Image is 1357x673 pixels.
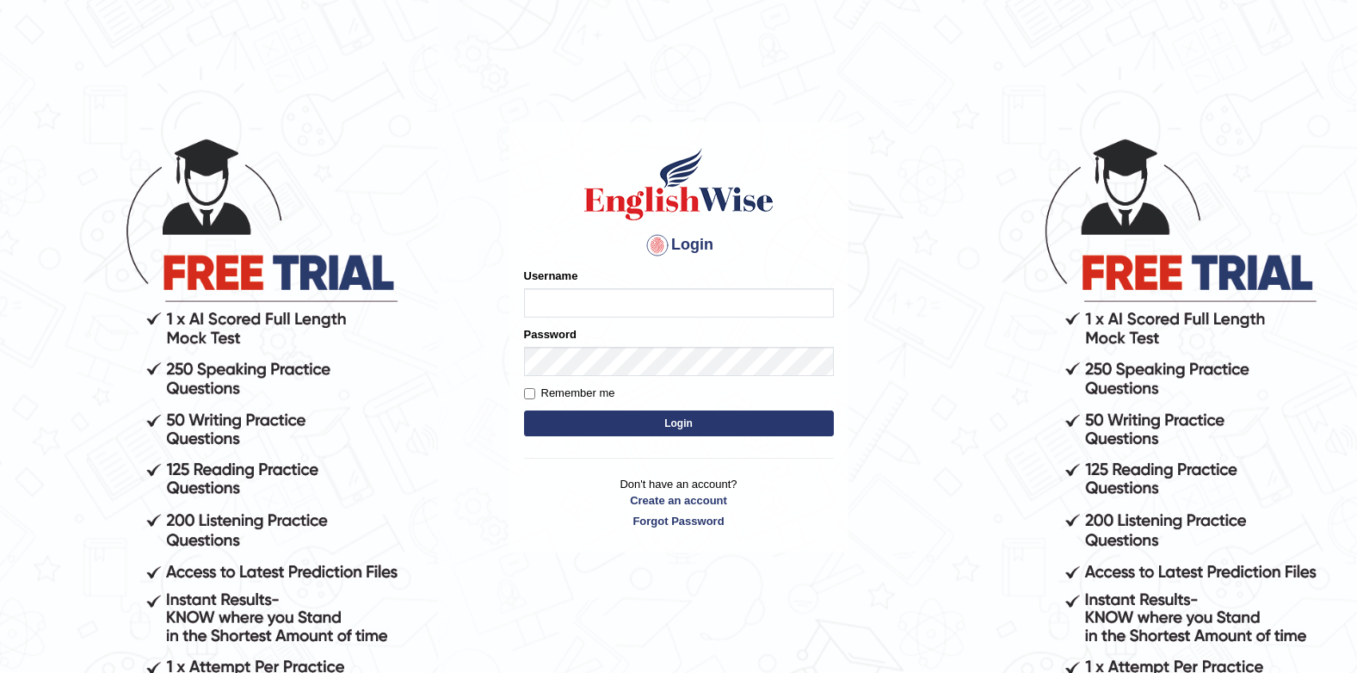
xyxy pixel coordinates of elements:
[524,385,615,402] label: Remember me
[524,232,834,259] h4: Login
[581,145,777,223] img: Logo of English Wise sign in for intelligent practice with AI
[524,411,834,436] button: Login
[524,513,834,529] a: Forgot Password
[524,326,577,343] label: Password
[524,492,834,509] a: Create an account
[524,476,834,529] p: Don't have an account?
[524,268,578,284] label: Username
[524,388,535,399] input: Remember me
